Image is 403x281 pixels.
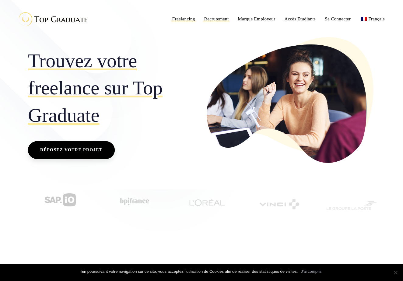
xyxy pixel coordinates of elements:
[361,17,367,21] img: Français
[285,16,316,21] span: Accès Etudiants
[40,146,103,154] span: Déposez votre projet
[368,16,385,21] span: Français
[325,16,351,21] span: Se Connecter
[301,269,321,275] a: J'ai compris
[28,141,115,159] a: Déposez votre projet
[172,16,195,21] span: Freelancing
[392,269,398,276] span: Non
[81,269,298,275] span: En poursuivant votre navigation sur ce site, vous acceptez l’utilisation de Cookies afin de réali...
[238,16,275,21] span: Marque Employeur
[14,9,90,29] img: Top Graduate
[28,47,197,129] h2: Trouvez votre freelance sur Top Graduate
[204,16,229,21] span: Recrutement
